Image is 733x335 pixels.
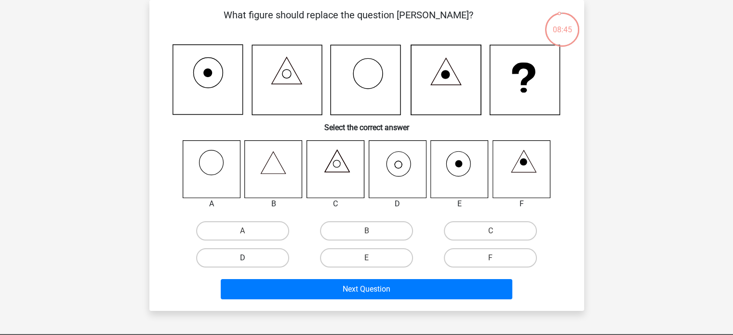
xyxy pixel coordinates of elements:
[320,248,413,268] label: E
[221,279,512,299] button: Next Question
[175,198,248,210] div: A
[361,198,434,210] div: D
[237,198,310,210] div: B
[544,12,580,36] div: 08:45
[444,221,537,241] label: C
[423,198,496,210] div: E
[165,8,533,37] p: What figure should replace the question [PERSON_NAME]?
[320,221,413,241] label: B
[165,115,569,132] h6: Select the correct answer
[196,248,289,268] label: D
[196,221,289,241] label: A
[444,248,537,268] label: F
[299,198,372,210] div: C
[485,198,558,210] div: F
